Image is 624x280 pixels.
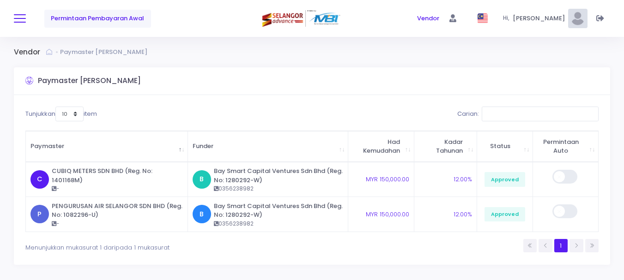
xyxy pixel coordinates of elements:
[52,202,183,220] a: PENGURUSAN AIR SELANGOR SDN BHD (Reg. No: 1082296-U)
[30,205,49,223] div: P
[513,14,568,23] span: [PERSON_NAME]
[193,205,211,223] div: B
[25,238,259,252] div: Menunjukkan mukasurat 1 daripada 1 mukasurat
[477,131,533,162] th: Status: activate to sort column ascending
[482,107,599,121] input: Carian:
[485,207,525,222] span: Approved
[30,170,49,189] div: C
[454,175,472,184] span: 12.00%
[188,131,348,162] th: Funder: activate to sort column ascending
[348,131,414,162] th: Had Kemudahan : activate to sort column ascending
[55,107,84,121] select: Tunjukkanitem
[457,107,599,121] label: Carian:
[485,172,525,187] span: Approved
[533,131,598,162] th: Permintaan Auto : activate to sort column ascending
[26,131,188,162] th: Paymaster: activate to sort column descending
[44,10,151,28] a: Permintaan Pembayaran Awal
[554,239,568,252] a: 1
[14,48,46,57] h3: Vendor
[262,10,342,27] img: Logo
[417,14,439,23] span: Vendor
[193,170,211,189] div: B
[366,175,409,184] span: MYR 150,000.00
[214,167,343,185] a: Bay Smart Capital Ventures Sdn Bhd (Reg. No: 1280292-W)
[454,210,472,219] span: 12.00%
[38,77,141,85] h3: Paymaster [PERSON_NAME]
[414,131,477,162] th: Kadar Tahunan : activate to sort column ascending
[503,14,513,23] span: Hi,
[366,210,409,219] span: MYR 150,000.00
[568,9,588,28] img: Pic
[214,202,343,220] a: Bay Smart Capital Ventures Sdn Bhd (Reg. No: 1280292-W)
[25,107,97,121] label: Tunjukkan item
[60,48,150,57] a: Paymaster [PERSON_NAME]
[52,167,183,185] a: CUBIQ METERS SDN BHD (Reg. No: 1401168M)
[214,221,254,227] span: 0356238982
[52,186,59,192] span: -
[52,221,59,227] span: -
[51,14,144,23] span: Permintaan Pembayaran Awal
[214,186,254,192] span: 0356238982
